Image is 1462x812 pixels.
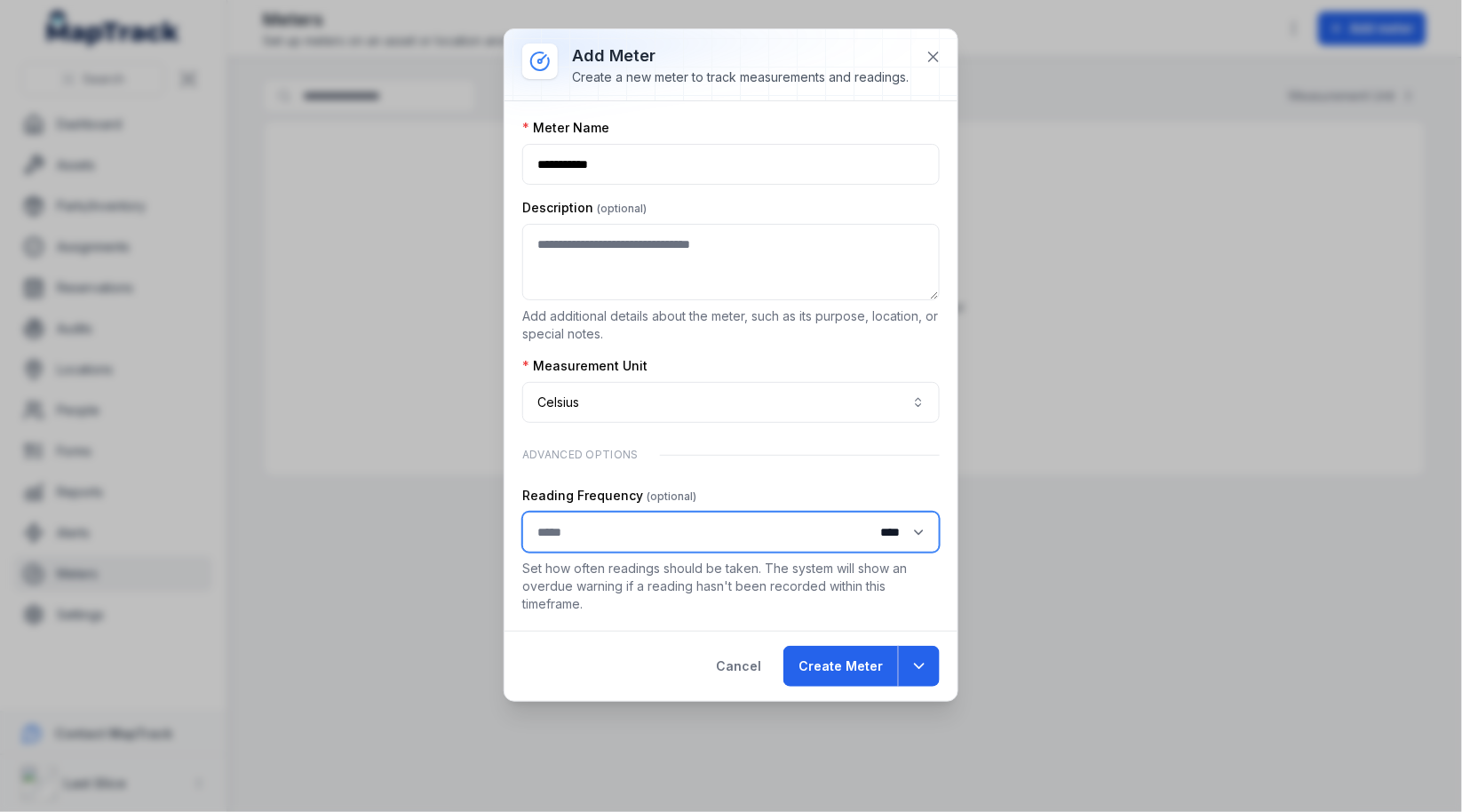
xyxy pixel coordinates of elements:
button: Celsius [522,382,940,423]
input: :r2j:-form-item-label [522,512,940,553]
button: Create Meter [783,646,898,687]
label: Description [522,199,647,217]
button: Cancel [701,646,776,687]
p: Set how often readings should be taken. The system will show an overdue warning if a reading hasn... [522,560,940,613]
div: Create a new meter to track measurements and readings. [572,68,909,86]
h3: Add meter [572,44,909,68]
input: :r2d:-form-item-label [522,144,940,185]
label: Meter Name [522,119,609,137]
div: Advanced Options [522,437,940,473]
label: Reading Frequency [522,487,696,505]
label: Measurement Unit [522,357,648,375]
textarea: :r2e:-form-item-label [522,224,940,300]
p: Add additional details about the meter, such as its purpose, location, or special notes. [522,307,940,343]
